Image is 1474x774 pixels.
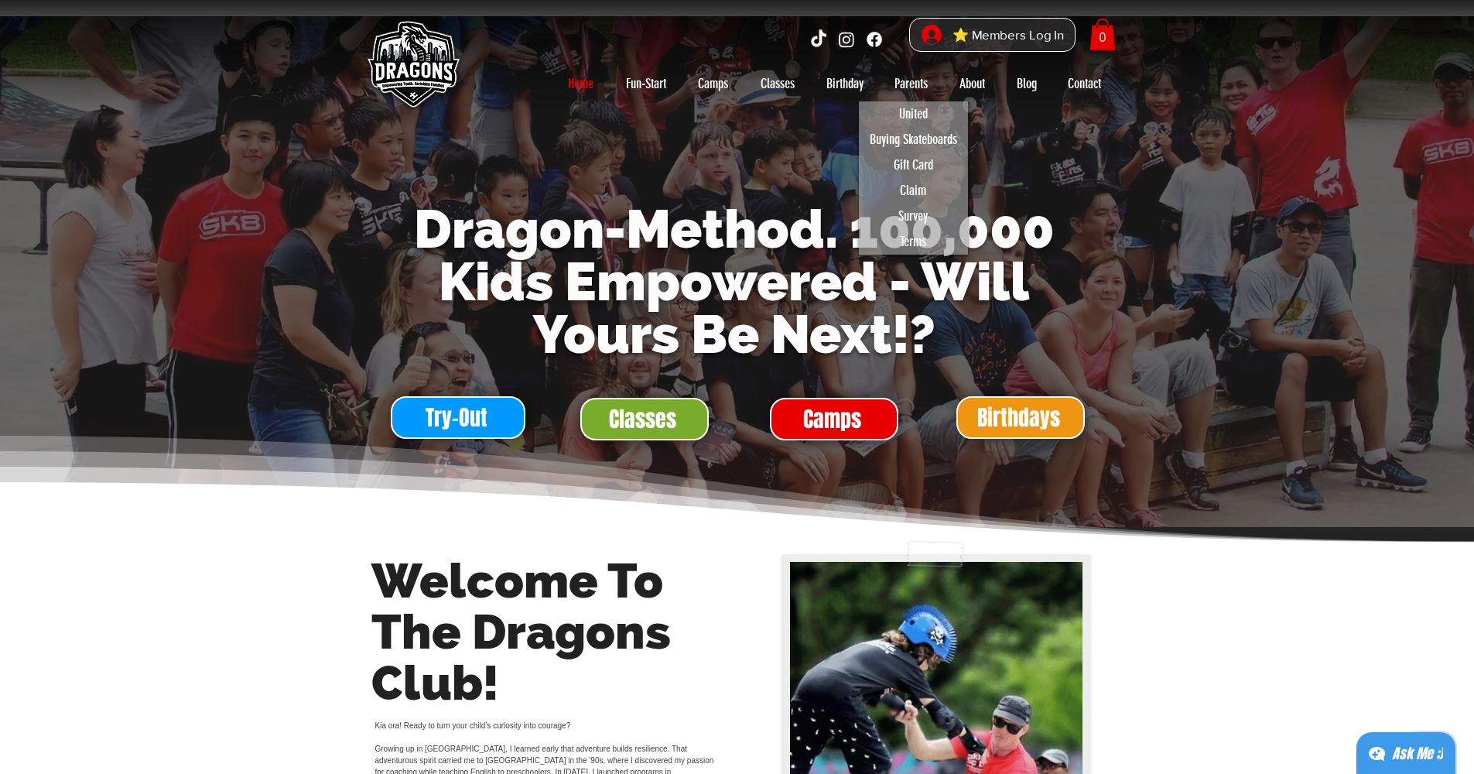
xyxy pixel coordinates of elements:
a: Cart with 0 items [1089,19,1116,50]
a: Birthdays [956,396,1085,439]
a: Classes [580,398,709,440]
img: Skate Dragons logo with the slogan 'Empowering Youth, Enriching Families' in Singapore. [358,12,467,120]
p: Birthday [819,71,871,96]
a: Birthday [811,71,879,96]
a: Fun-Start [610,71,682,96]
p: Classes [753,71,802,96]
span: Try-Out [426,402,487,433]
a: Contact [1052,71,1117,96]
p: Contact [1060,71,1109,96]
span: Classes [609,404,676,434]
a: Survey [859,204,968,229]
p: Parents [887,71,935,96]
p: Camps [690,71,736,96]
a: About [944,71,1001,96]
span: Dragon-Method. 100,000 Kids Empowered - Will Yours Be Next!? [414,198,1055,365]
a: Try-Out [391,396,525,439]
a: Blog [1001,71,1052,96]
a: Buying Skateboards [859,127,968,152]
a: Gift Card [859,152,968,178]
p: About [952,71,993,96]
a: Camps [682,71,744,96]
p: Fun-Start [618,71,674,96]
p: Survey [891,204,935,229]
a: Classes [744,71,811,96]
p: Buying Skateboards [863,127,964,152]
a: Home [552,71,610,96]
span: Welcome To The Dragons Club! [371,553,671,711]
span: ⭐ Members Log In [947,23,1069,47]
p: Home [560,71,601,96]
p: Claim [893,178,933,204]
button: ⭐ Members Log In [911,19,1075,52]
p: Blog [1009,71,1045,96]
a: Claim [859,178,968,204]
text: 0 [1099,30,1106,44]
p: Gift Card [887,152,940,178]
p: United [892,101,935,127]
p: Terms [893,229,933,255]
span: Birthdays [977,402,1060,433]
a: Terms [859,229,968,255]
a: Camps [770,398,898,440]
div: Ask Me ;) [1392,743,1443,765]
nav: Site [552,71,1117,96]
a: Parents [879,71,944,96]
a: United [859,101,968,127]
span: Camps [803,404,861,434]
ul: Social Bar [809,29,884,50]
